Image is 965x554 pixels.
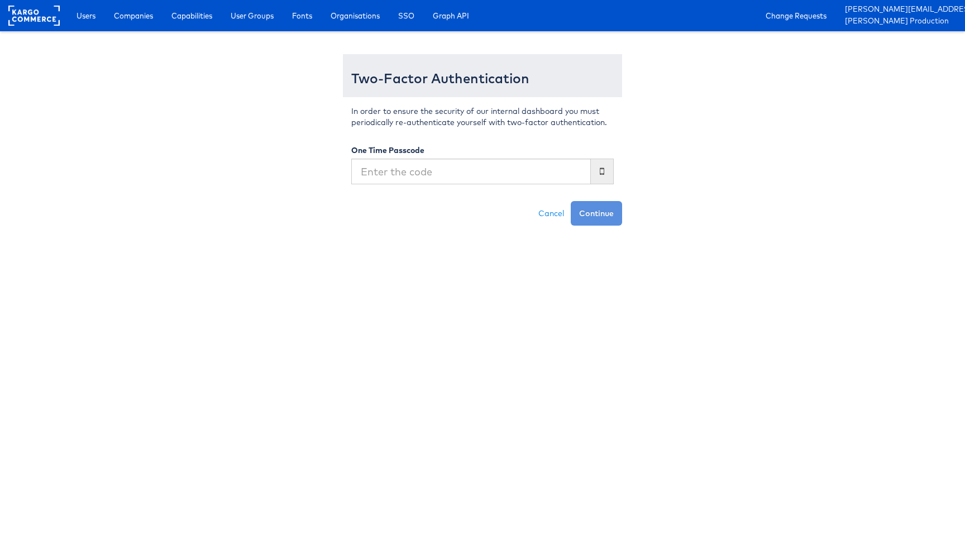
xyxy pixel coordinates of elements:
[390,6,423,26] a: SSO
[351,145,424,156] label: One Time Passcode
[398,10,414,21] span: SSO
[292,10,312,21] span: Fonts
[351,106,614,128] p: In order to ensure the security of our internal dashboard you must periodically re-authenticate y...
[331,10,380,21] span: Organisations
[163,6,221,26] a: Capabilities
[106,6,161,26] a: Companies
[171,10,212,21] span: Capabilities
[284,6,321,26] a: Fonts
[351,159,591,184] input: Enter the code
[845,4,957,16] a: [PERSON_NAME][EMAIL_ADDRESS][PERSON_NAME][DOMAIN_NAME]
[114,10,153,21] span: Companies
[532,201,571,226] a: Cancel
[231,10,274,21] span: User Groups
[222,6,282,26] a: User Groups
[757,6,835,26] a: Change Requests
[433,10,469,21] span: Graph API
[77,10,95,21] span: Users
[424,6,477,26] a: Graph API
[351,71,614,85] h3: Two-Factor Authentication
[571,201,622,226] button: Continue
[845,16,957,27] a: [PERSON_NAME] Production
[322,6,388,26] a: Organisations
[68,6,104,26] a: Users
